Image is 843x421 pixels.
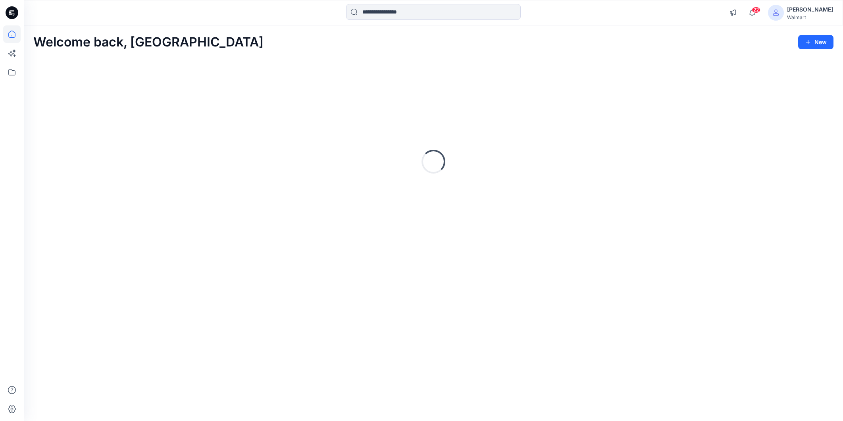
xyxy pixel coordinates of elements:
div: Walmart [787,14,833,20]
span: 22 [752,7,760,13]
svg: avatar [773,10,779,16]
button: New [798,35,833,49]
h2: Welcome back, [GEOGRAPHIC_DATA] [33,35,264,50]
div: [PERSON_NAME] [787,5,833,14]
